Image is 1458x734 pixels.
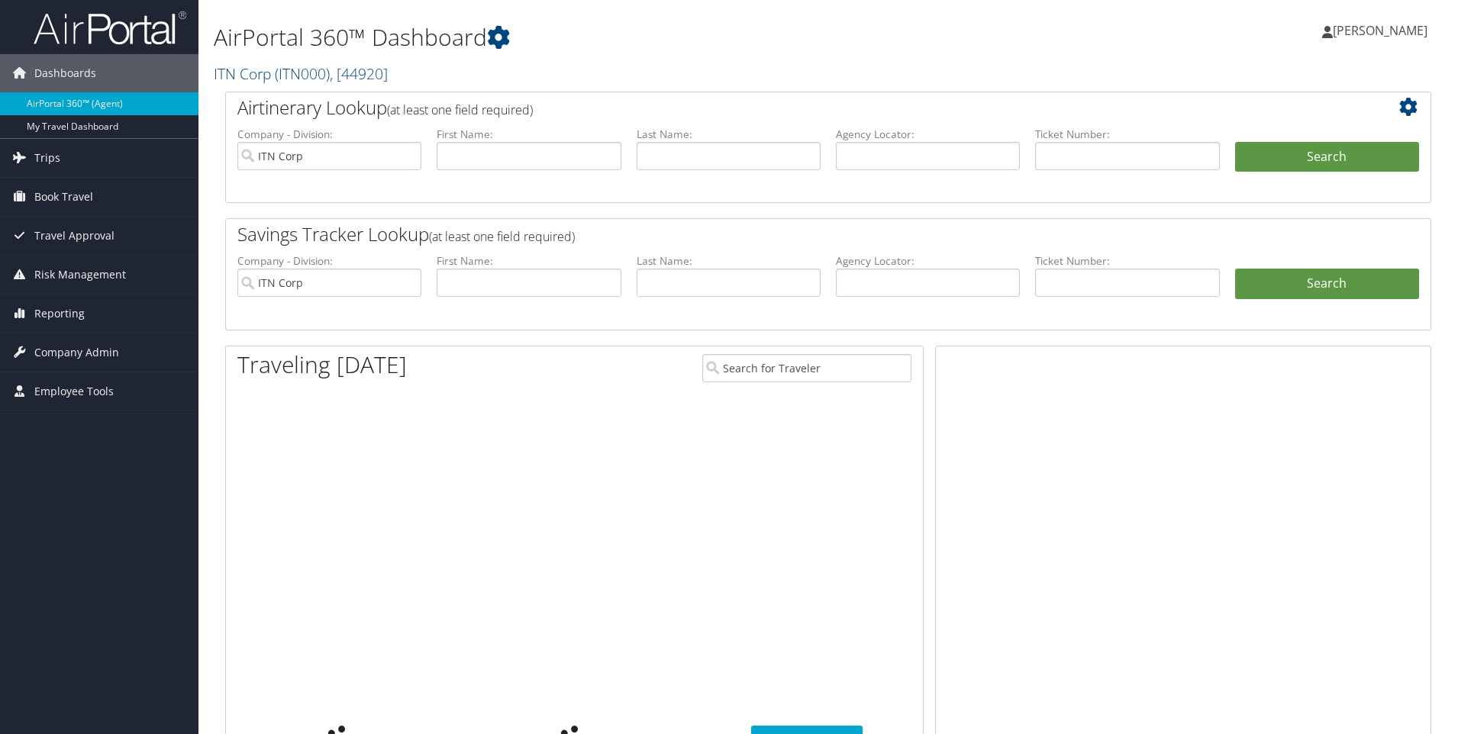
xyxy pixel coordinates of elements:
[34,256,126,294] span: Risk Management
[330,63,388,84] span: , [ 44920 ]
[275,63,330,84] span: ( ITN000 )
[1235,142,1419,172] button: Search
[836,253,1020,269] label: Agency Locator:
[34,372,114,410] span: Employee Tools
[237,349,407,381] h1: Traveling [DATE]
[34,10,186,46] img: airportal-logo.png
[237,95,1319,121] h2: Airtinerary Lookup
[1035,253,1219,269] label: Ticket Number:
[237,253,421,269] label: Company - Division:
[1235,269,1419,299] a: Search
[437,253,621,269] label: First Name:
[237,269,421,297] input: search accounts
[637,253,821,269] label: Last Name:
[34,295,85,333] span: Reporting
[637,127,821,142] label: Last Name:
[214,21,1033,53] h1: AirPortal 360™ Dashboard
[1322,8,1443,53] a: [PERSON_NAME]
[34,333,119,372] span: Company Admin
[1333,22,1427,39] span: [PERSON_NAME]
[237,127,421,142] label: Company - Division:
[34,217,115,255] span: Travel Approval
[237,221,1319,247] h2: Savings Tracker Lookup
[437,127,621,142] label: First Name:
[702,354,911,382] input: Search for Traveler
[836,127,1020,142] label: Agency Locator:
[34,139,60,177] span: Trips
[429,228,575,245] span: (at least one field required)
[1035,127,1219,142] label: Ticket Number:
[34,54,96,92] span: Dashboards
[34,178,93,216] span: Book Travel
[387,101,533,118] span: (at least one field required)
[214,63,388,84] a: ITN Corp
